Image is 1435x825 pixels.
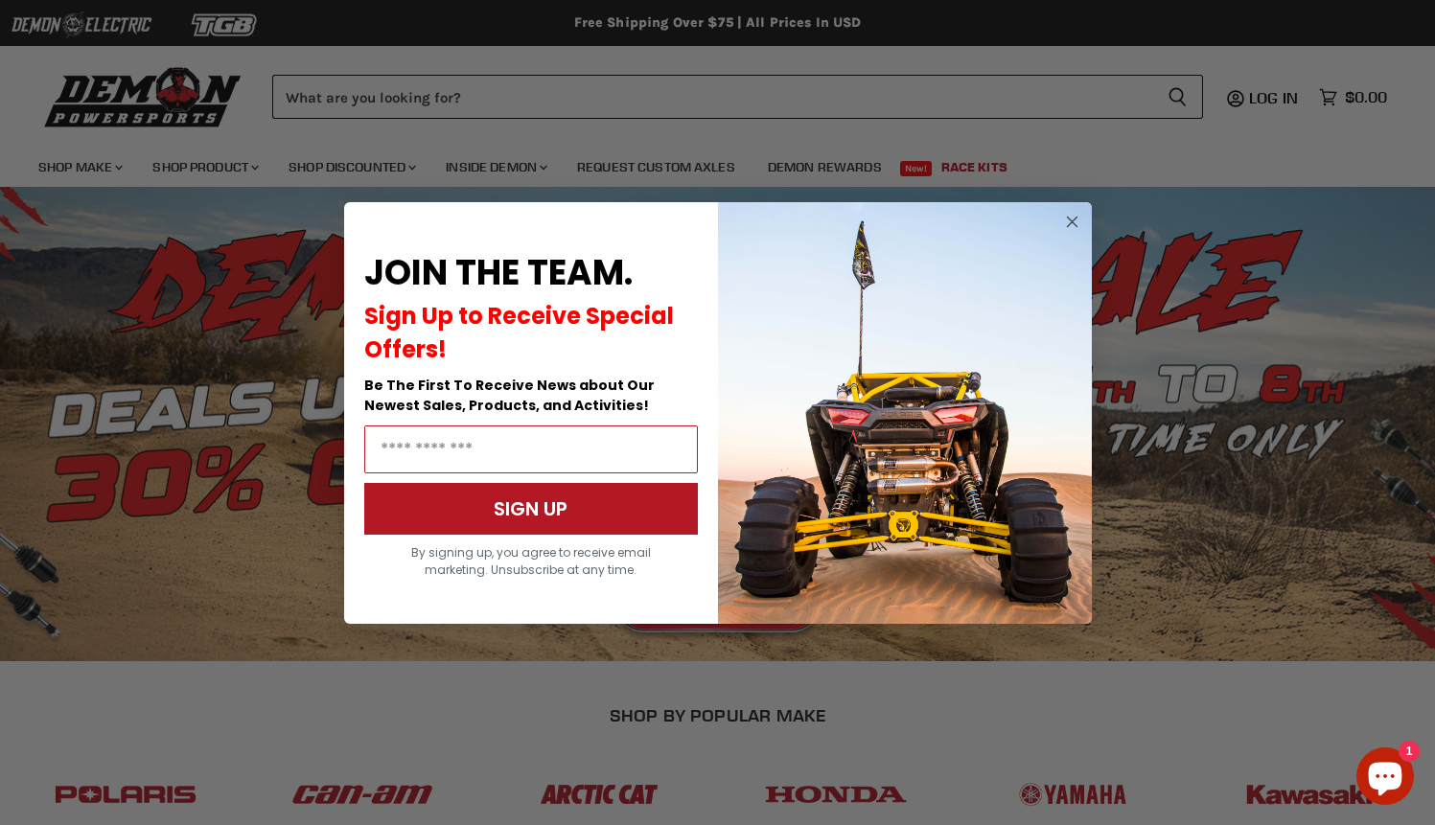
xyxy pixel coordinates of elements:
[1351,747,1420,810] inbox-online-store-chat: Shopify online store chat
[411,544,651,578] span: By signing up, you agree to receive email marketing. Unsubscribe at any time.
[364,248,633,297] span: JOIN THE TEAM.
[718,202,1092,624] img: a9095488-b6e7-41ba-879d-588abfab540b.jpeg
[364,376,655,415] span: Be The First To Receive News about Our Newest Sales, Products, and Activities!
[364,425,698,473] input: Email Address
[1060,210,1084,234] button: Close dialog
[364,300,674,365] span: Sign Up to Receive Special Offers!
[364,483,698,535] button: SIGN UP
